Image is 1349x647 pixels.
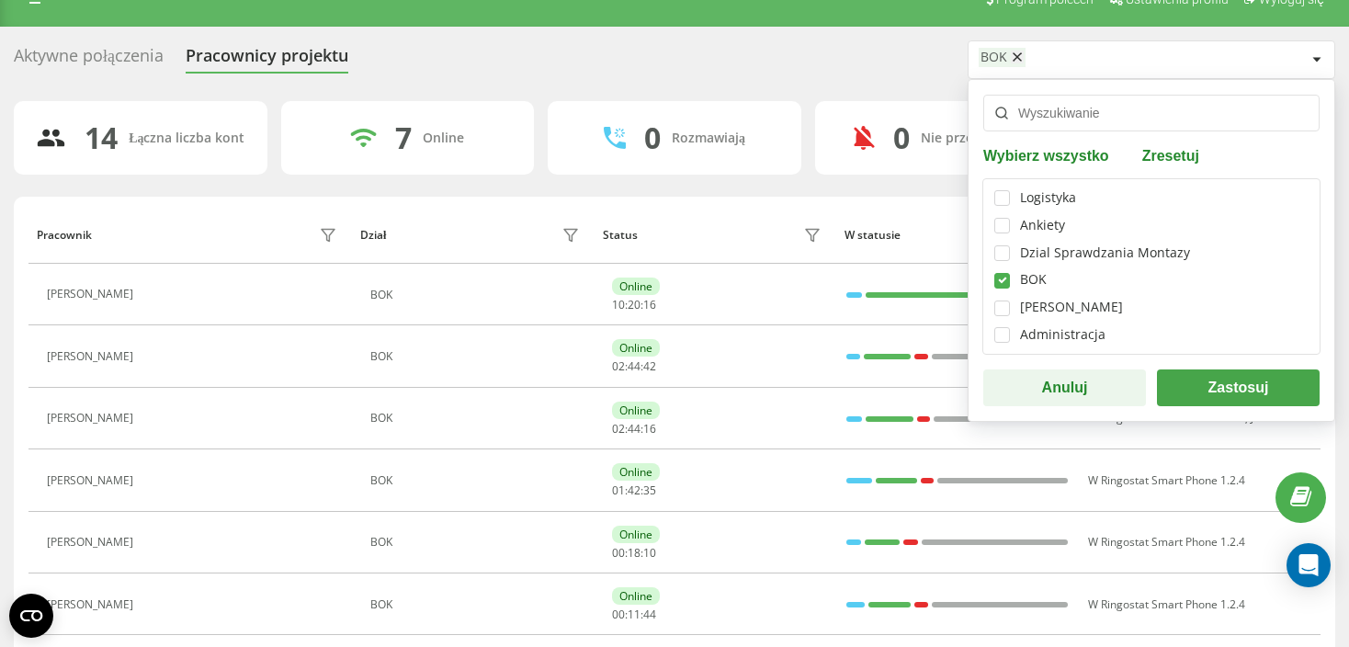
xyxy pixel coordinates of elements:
[845,229,1070,242] div: W statusie
[612,526,660,543] div: Online
[1137,146,1205,164] button: Zresetuj
[1020,300,1123,315] div: [PERSON_NAME]
[643,545,656,561] span: 10
[612,608,656,621] div: : :
[370,289,584,301] div: BOK
[981,50,1007,65] div: BOK
[1020,245,1190,261] div: Dzial Sprawdzania Montazy
[612,297,625,312] span: 10
[47,288,138,301] div: [PERSON_NAME]
[983,146,1115,164] button: Wybierz wszystko
[47,350,138,363] div: [PERSON_NAME]
[612,278,660,295] div: Online
[628,607,640,622] span: 11
[983,369,1146,406] button: Anuluj
[14,46,164,74] div: Aktywne połączenia
[370,536,584,549] div: BOK
[921,131,1029,146] div: Nie przeszkadzać
[85,120,118,155] div: 14
[628,482,640,498] span: 42
[370,598,584,611] div: BOK
[612,402,660,419] div: Online
[612,360,656,373] div: : :
[360,229,386,242] div: Dział
[1088,472,1245,488] span: W Ringostat Smart Phone 1.2.4
[612,587,660,605] div: Online
[672,131,745,146] div: Rozmawiają
[612,358,625,374] span: 02
[612,339,660,357] div: Online
[1020,272,1047,288] div: BOK
[612,545,625,561] span: 00
[628,358,640,374] span: 44
[612,484,656,497] div: : :
[643,607,656,622] span: 44
[643,482,656,498] span: 35
[628,545,640,561] span: 18
[370,474,584,487] div: BOK
[628,421,640,437] span: 44
[47,412,138,425] div: [PERSON_NAME]
[612,299,656,312] div: : :
[370,350,584,363] div: BOK
[643,421,656,437] span: 16
[1157,369,1320,406] button: Zastosuj
[612,607,625,622] span: 00
[612,482,625,498] span: 01
[983,95,1320,131] input: Wyszukiwanie
[628,297,640,312] span: 20
[1088,596,1245,612] span: W Ringostat Smart Phone 1.2.4
[370,412,584,425] div: BOK
[644,120,661,155] div: 0
[612,463,660,481] div: Online
[37,229,92,242] div: Pracownik
[186,46,348,74] div: Pracownicy projektu
[47,474,138,487] div: [PERSON_NAME]
[129,131,244,146] div: Łączna liczba kont
[47,598,138,611] div: [PERSON_NAME]
[1287,543,1331,587] div: Open Intercom Messenger
[643,297,656,312] span: 16
[612,423,656,436] div: : :
[612,421,625,437] span: 02
[1020,327,1105,343] div: Administracja
[423,131,464,146] div: Online
[603,229,638,242] div: Status
[1088,534,1245,550] span: W Ringostat Smart Phone 1.2.4
[1020,218,1065,233] div: Ankiety
[395,120,412,155] div: 7
[47,536,138,549] div: [PERSON_NAME]
[612,547,656,560] div: : :
[9,594,53,638] button: Open CMP widget
[643,358,656,374] span: 42
[1020,190,1076,206] div: Logistyka
[893,120,910,155] div: 0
